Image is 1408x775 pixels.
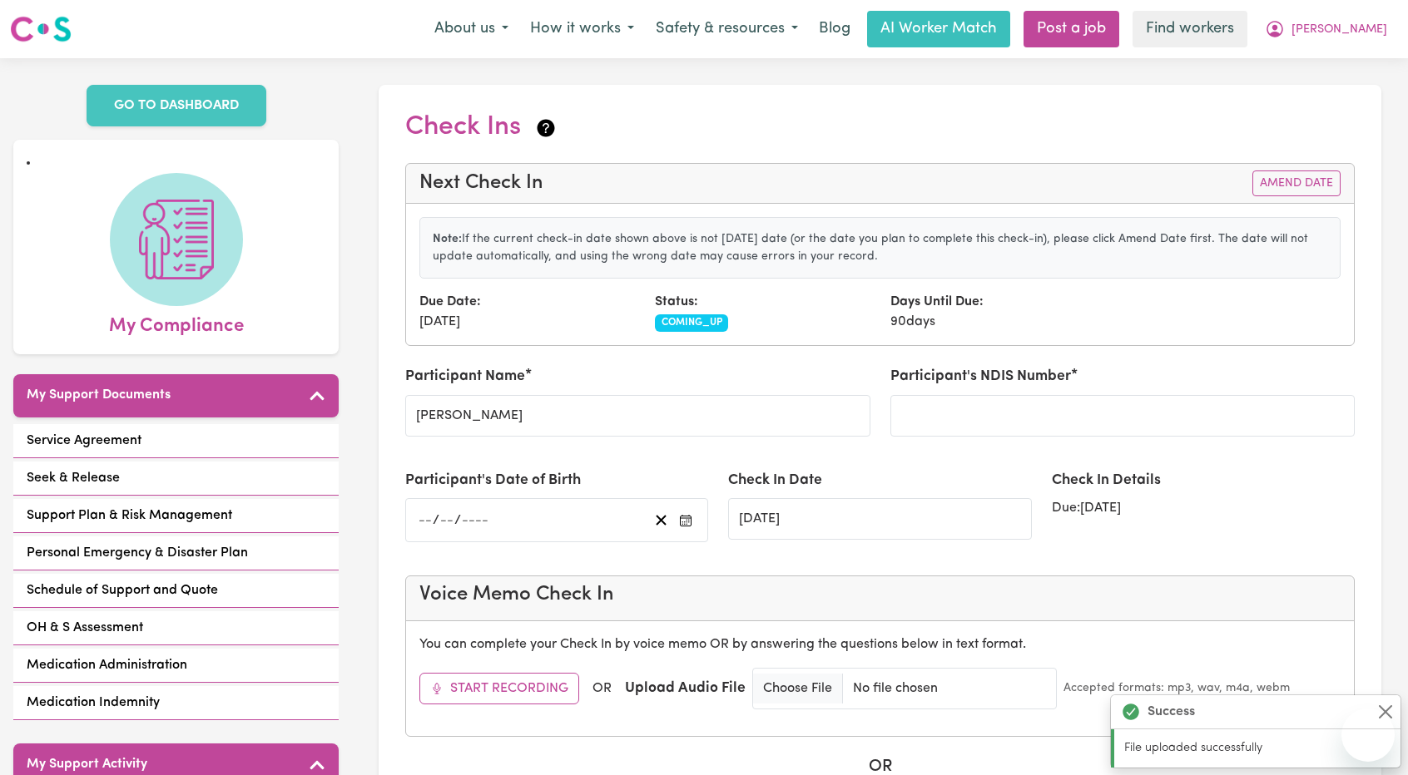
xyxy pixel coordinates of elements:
button: About us [424,12,519,47]
div: 90 days [880,292,1116,332]
label: Participant's NDIS Number [890,366,1071,387]
strong: Success [1148,702,1195,722]
span: OR [592,679,612,698]
button: Amend Date [1252,170,1341,196]
input: ---- [461,509,489,531]
a: Medication Administration [13,649,339,683]
label: Check In Details [1052,470,1161,491]
span: Medication Indemnity [27,693,160,713]
a: Medication Indemnity [13,686,339,720]
h2: Check Ins [405,111,558,143]
button: My Account [1254,12,1398,47]
label: Check In Date [728,470,822,491]
span: Personal Emergency & Disaster Plan [27,543,248,563]
span: / [454,513,461,528]
a: My Compliance [27,173,325,341]
span: Support Plan & Risk Management [27,506,232,526]
h4: Next Check In [419,171,543,195]
input: -- [418,509,433,531]
h5: My Support Activity [27,757,147,773]
strong: Note: [433,233,462,245]
h5: My Support Documents [27,387,171,403]
button: Safety & resources [645,12,809,47]
span: My Compliance [109,306,244,341]
label: Upload Audio File [625,678,746,699]
strong: Due Date: [419,295,481,309]
a: Careseekers logo [10,10,72,48]
div: [DATE] [409,292,645,332]
span: Schedule of Support and Quote [27,580,218,600]
a: Blog [809,11,860,47]
input: -- [439,509,454,531]
h4: Voice Memo Check In [419,583,1341,607]
a: Schedule of Support and Quote [13,574,339,608]
span: [PERSON_NAME] [1291,21,1387,39]
strong: Status: [655,295,698,309]
button: How it works [519,12,645,47]
p: You can complete your Check In by voice memo OR by answering the questions below in text format. [419,634,1341,654]
a: OH & S Assessment [13,611,339,645]
a: Seek & Release [13,462,339,496]
a: Service Agreement [13,424,339,458]
div: Due: [DATE] [1052,498,1355,518]
a: GO TO DASHBOARD [87,85,266,126]
a: Support Plan & Risk Management [13,499,339,533]
a: Personal Emergency & Disaster Plan [13,536,339,570]
span: Seek & Release [27,468,120,488]
a: Find workers [1133,11,1247,47]
p: File uploaded successfully [1124,739,1391,758]
button: Close [1376,702,1396,722]
span: / [433,513,439,528]
label: Participant Name [405,366,525,387]
a: Post a job [1024,11,1119,47]
span: COMING_UP [655,314,729,331]
strong: Days Until Due: [890,295,984,309]
small: Accepted formats: mp3, wav, m4a, webm [1063,679,1290,697]
label: Participant's Date of Birth [405,470,581,491]
span: Service Agreement [27,431,141,451]
img: Careseekers logo [10,14,72,44]
p: If the current check-in date shown above is not [DATE] date (or the date you plan to complete thi... [433,230,1327,265]
span: OH & S Assessment [27,618,143,638]
button: Start Recording [419,673,579,704]
a: AI Worker Match [867,11,1010,47]
iframe: Button to launch messaging window [1341,708,1395,762]
button: My Support Documents [13,374,339,417]
span: Medication Administration [27,655,187,675]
